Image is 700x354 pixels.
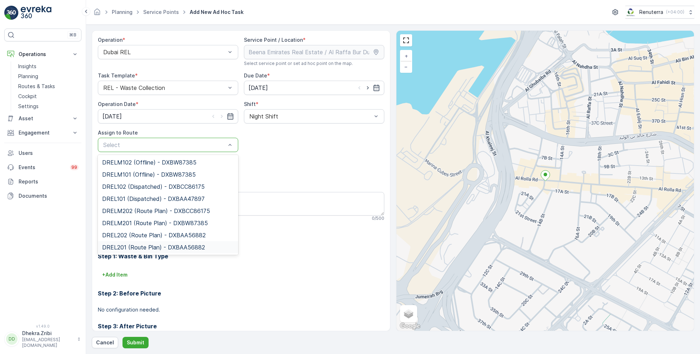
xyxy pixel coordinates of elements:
[19,51,67,58] p: Operations
[102,171,196,178] span: DRELM101 (Offline) - DXBW87385
[18,103,39,110] p: Settings
[71,165,77,170] p: 99
[18,93,37,100] p: Cockpit
[4,126,81,140] button: Engagement
[639,9,663,16] p: Renuterra
[98,130,138,136] label: Assign to Route
[15,91,81,101] a: Cockpit
[98,72,135,79] label: Task Template
[405,53,408,59] span: +
[18,83,55,90] p: Routes & Tasks
[19,115,67,122] p: Asset
[69,32,76,38] p: ⌘B
[98,37,122,43] label: Operation
[625,6,694,19] button: Renuterra(+04:00)
[244,101,256,107] label: Shift
[102,271,127,278] p: + Add Item
[15,101,81,111] a: Settings
[98,289,384,298] h3: Step 2: Before Picture
[98,101,136,107] label: Operation Date
[19,129,67,136] p: Engagement
[102,183,205,190] span: DREL102 (Dispatched) - DXBCC86175
[4,160,81,175] a: Events99
[19,192,79,199] p: Documents
[6,333,17,345] div: DD
[93,11,101,17] a: Homepage
[102,244,205,251] span: DREL201 (Route Plan) - DXBAA56882
[398,322,422,331] a: Open this area in Google Maps (opens a new window)
[4,189,81,203] a: Documents
[102,232,206,238] span: DREL202 (Route Plan) - DXBAA56882
[244,61,353,66] span: Select service point or set ad hoc point on the map.
[401,306,416,322] a: Layers
[4,330,81,348] button: DDDhekra.Zribi[EMAIL_ADDRESS][DOMAIN_NAME]
[112,9,132,15] a: Planning
[102,208,210,214] span: DRELM202 (Route Plan) - DXBCC86175
[4,111,81,126] button: Asset
[4,146,81,160] a: Users
[127,339,144,346] p: Submit
[666,9,684,15] p: ( +04:00 )
[188,9,245,16] span: Add New Ad Hoc Task
[4,6,19,20] img: logo
[19,178,79,185] p: Reports
[401,35,411,46] a: View Fullscreen
[98,322,384,330] h3: Step 3: After Picture
[18,63,36,70] p: Insights
[15,81,81,91] a: Routes & Tasks
[98,109,238,123] input: dd/mm/yyyy
[22,337,74,348] p: [EMAIL_ADDRESS][DOMAIN_NAME]
[244,37,303,43] label: Service Point / Location
[103,141,226,149] p: Select
[625,8,636,16] img: Screenshot_2024-07-26_at_13.33.01.png
[244,72,267,79] label: Due Date
[401,61,411,72] a: Zoom Out
[15,71,81,81] a: Planning
[401,51,411,61] a: Zoom In
[19,164,66,171] p: Events
[244,45,384,59] input: Beena Emirates Real Estate / Al Raffa Bur Dubai
[4,175,81,189] a: Reports
[98,252,384,261] h3: Step 1: Waste & Bin Type
[244,81,384,95] input: dd/mm/yyyy
[398,322,422,331] img: Google
[96,339,114,346] p: Cancel
[92,337,118,348] button: Cancel
[18,73,38,80] p: Planning
[4,324,81,328] span: v 1.49.0
[98,269,132,280] button: +Add Item
[21,6,51,20] img: logo_light-DOdMpM7g.png
[102,159,196,166] span: DRELM102 (Offline) - DXBW87385
[22,330,74,337] p: Dhekra.Zribi
[4,47,81,61] button: Operations
[102,196,205,202] span: DREL101 (Dispatched) - DXBAA47897
[98,233,384,243] h2: Task Template Configuration
[102,220,208,226] span: DRELM201 (Route Plan) - DXBW87385
[19,150,79,157] p: Users
[15,61,81,71] a: Insights
[122,337,149,348] button: Submit
[98,306,384,313] p: No configuration needed.
[404,64,408,70] span: −
[372,216,384,221] p: 0 / 500
[143,9,179,15] a: Service Points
